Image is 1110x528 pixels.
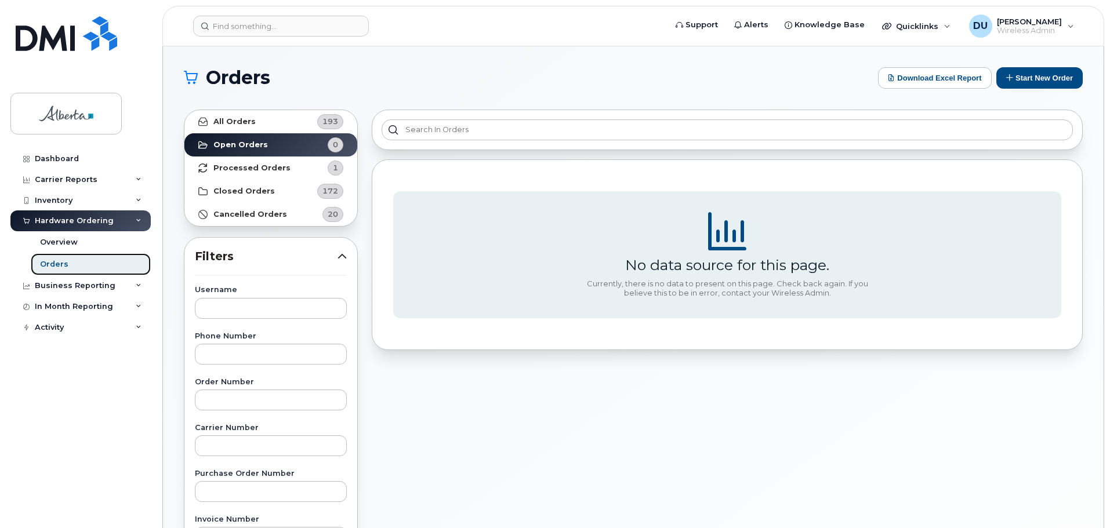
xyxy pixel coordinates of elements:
span: 20 [328,209,338,220]
a: All Orders193 [184,110,357,133]
label: Order Number [195,378,347,386]
label: Phone Number [195,333,347,340]
button: Start New Order [996,67,1083,89]
label: Username [195,286,347,294]
div: No data source for this page. [625,256,829,274]
span: Filters [195,248,338,265]
strong: All Orders [213,117,256,126]
strong: Cancelled Orders [213,210,287,219]
span: 172 [322,185,338,196]
a: Processed Orders1 [184,156,357,180]
label: Purchase Order Number [195,470,347,478]
strong: Open Orders [213,140,268,150]
a: Open Orders0 [184,133,357,156]
label: Invoice Number [195,516,347,523]
label: Carrier Number [195,424,347,432]
button: Download Excel Report [878,67,992,89]
strong: Processed Orders [213,163,291,173]
span: 0 [333,139,338,150]
a: Cancelled Orders20 [184,203,357,226]
div: Currently, there is no data to present on this page. Check back again. If you believe this to be ... [582,279,872,297]
strong: Closed Orders [213,187,275,196]
span: Orders [206,69,270,86]
span: 193 [322,116,338,127]
input: Search in orders [382,119,1073,140]
a: Closed Orders172 [184,180,357,203]
span: 1 [333,162,338,173]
